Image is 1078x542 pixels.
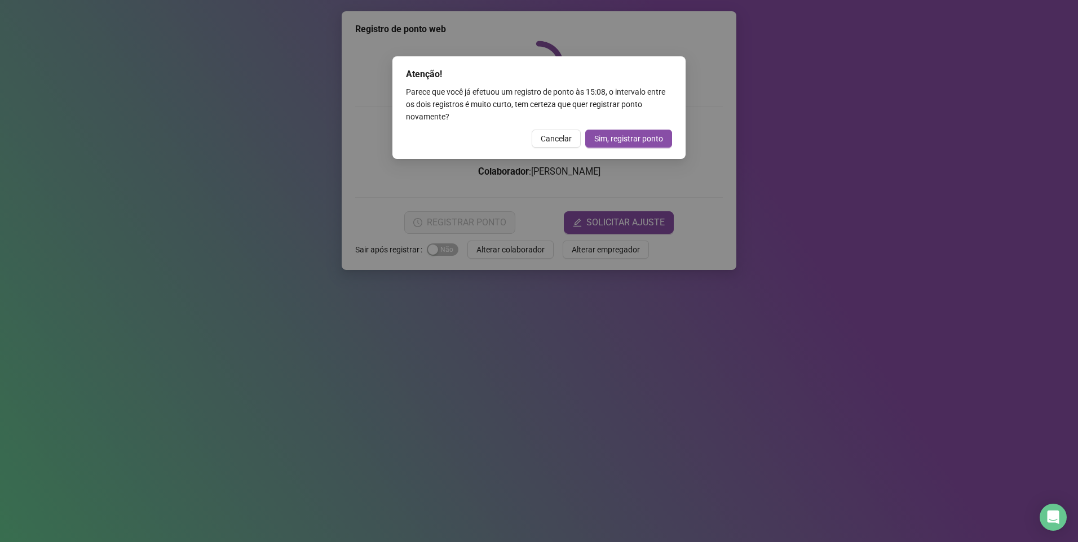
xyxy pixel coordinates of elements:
span: Cancelar [541,132,572,145]
button: Cancelar [532,130,581,148]
div: Parece que você já efetuou um registro de ponto às 15:08 , o intervalo entre os dois registros é ... [406,86,672,123]
button: Sim, registrar ponto [585,130,672,148]
span: Sim, registrar ponto [594,132,663,145]
div: Atenção! [406,68,672,81]
div: Open Intercom Messenger [1040,504,1067,531]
